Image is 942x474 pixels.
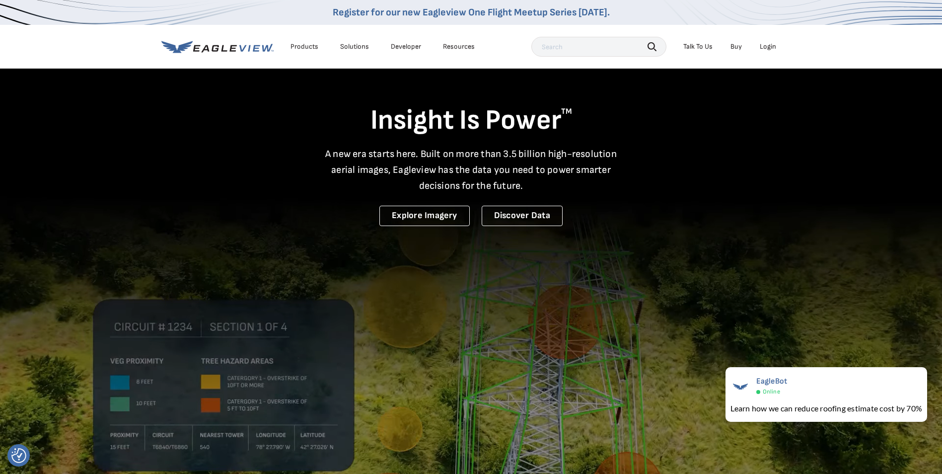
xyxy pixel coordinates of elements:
sup: TM [561,107,572,116]
div: Resources [443,42,475,51]
span: EagleBot [756,377,788,386]
button: Consent Preferences [11,448,26,463]
input: Search [531,37,666,57]
img: Revisit consent button [11,448,26,463]
div: Solutions [340,42,369,51]
a: Developer [391,42,421,51]
div: Products [290,42,318,51]
a: Discover Data [482,206,563,226]
div: Login [760,42,776,51]
div: Talk To Us [683,42,713,51]
a: Register for our new Eagleview One Flight Meetup Series [DATE]. [333,6,610,18]
span: Online [763,388,780,395]
a: Buy [730,42,742,51]
img: EagleBot [730,377,750,396]
div: Learn how we can reduce roofing estimate cost by 70% [730,402,922,414]
a: Explore Imagery [379,206,470,226]
h1: Insight Is Power [161,103,781,138]
p: A new era starts here. Built on more than 3.5 billion high-resolution aerial images, Eagleview ha... [319,146,623,194]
